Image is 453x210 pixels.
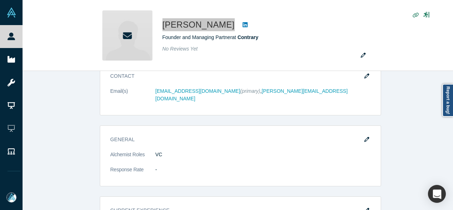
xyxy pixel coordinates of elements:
[6,8,16,18] img: Alchemist Vault Logo
[155,88,348,101] a: [PERSON_NAME][EMAIL_ADDRESS][DOMAIN_NAME]
[162,18,235,31] h1: [PERSON_NAME]
[162,46,198,52] span: No Reviews Yet
[162,34,259,40] span: Founder and Managing Partner at
[110,136,361,143] h3: General
[240,88,260,94] span: (primary)
[110,151,155,166] dt: Alchemist Roles
[6,192,16,202] img: Mia Scott's Account
[238,34,258,40] a: Contrary
[110,72,361,80] h3: Contact
[442,84,453,117] a: Report a bug!
[155,87,371,102] dd: ,
[110,87,155,110] dt: Email(s)
[155,151,371,158] dd: VC
[110,166,155,181] dt: Response Rate
[155,88,240,94] a: [EMAIL_ADDRESS][DOMAIN_NAME]
[155,166,371,173] dd: -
